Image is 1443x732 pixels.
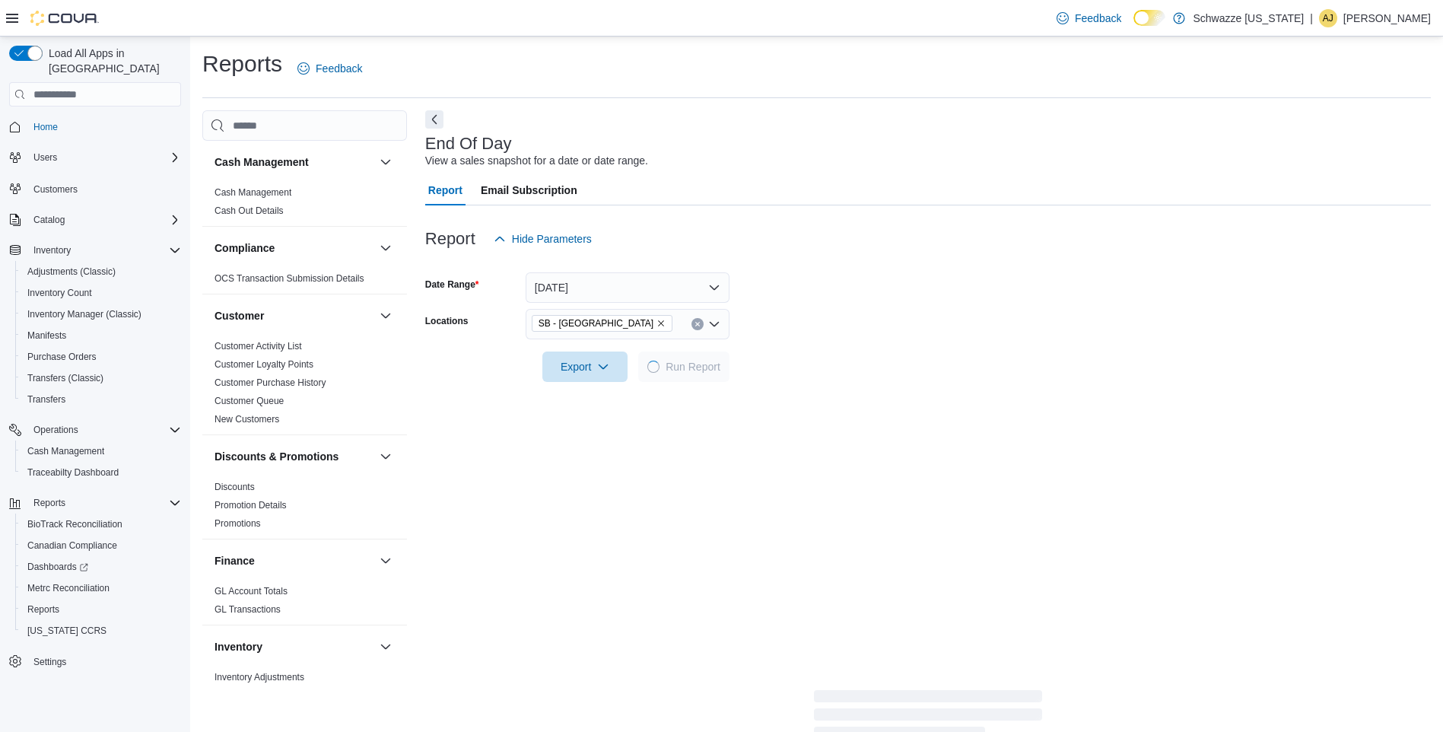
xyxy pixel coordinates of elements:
[425,153,648,169] div: View a sales snapshot for a date or date range.
[33,497,65,509] span: Reports
[215,499,287,511] span: Promotion Details
[215,500,287,511] a: Promotion Details
[15,325,187,346] button: Manifests
[15,368,187,389] button: Transfers (Classic)
[21,600,65,619] a: Reports
[488,224,598,254] button: Hide Parameters
[215,449,339,464] h3: Discounts & Promotions
[27,179,181,198] span: Customers
[27,148,63,167] button: Users
[215,414,279,425] a: New Customers
[425,230,475,248] h3: Report
[21,305,148,323] a: Inventory Manager (Classic)
[377,239,395,257] button: Compliance
[33,151,57,164] span: Users
[15,282,187,304] button: Inventory Count
[27,518,122,530] span: BioTrack Reconciliation
[21,348,103,366] a: Purchase Orders
[27,148,181,167] span: Users
[215,689,339,702] span: Inventory by Product Historical
[21,579,181,597] span: Metrc Reconciliation
[27,329,66,342] span: Manifests
[215,671,304,683] span: Inventory Adjustments
[21,515,129,533] a: BioTrack Reconciliation
[27,582,110,594] span: Metrc Reconciliation
[1323,9,1333,27] span: AJ
[3,116,187,138] button: Home
[21,536,123,555] a: Canadian Compliance
[3,492,187,514] button: Reports
[215,377,326,389] span: Customer Purchase History
[21,284,181,302] span: Inventory Count
[21,463,125,482] a: Traceabilty Dashboard
[215,604,281,615] a: GL Transactions
[215,359,313,370] a: Customer Loyalty Points
[215,586,288,597] a: GL Account Totals
[27,266,116,278] span: Adjustments (Classic)
[1075,11,1121,26] span: Feedback
[215,639,262,654] h3: Inventory
[27,445,104,457] span: Cash Management
[33,183,78,196] span: Customers
[215,518,261,529] a: Promotions
[15,389,187,410] button: Transfers
[377,307,395,325] button: Customer
[27,118,64,136] a: Home
[15,346,187,368] button: Purchase Orders
[15,261,187,282] button: Adjustments (Classic)
[1310,9,1313,27] p: |
[33,244,71,256] span: Inventory
[708,318,720,330] button: Open list of options
[27,117,181,136] span: Home
[21,263,181,281] span: Adjustments (Classic)
[15,620,187,641] button: [US_STATE] CCRS
[202,582,407,625] div: Finance
[9,110,181,712] nav: Complex example
[21,369,181,387] span: Transfers (Classic)
[215,481,255,493] span: Discounts
[481,175,577,205] span: Email Subscription
[27,603,59,616] span: Reports
[215,272,364,285] span: OCS Transaction Submission Details
[215,186,291,199] span: Cash Management
[21,369,110,387] a: Transfers (Classic)
[27,211,181,229] span: Catalog
[21,442,110,460] a: Cash Management
[21,284,98,302] a: Inventory Count
[3,209,187,231] button: Catalog
[27,653,72,671] a: Settings
[215,395,284,407] span: Customer Queue
[1193,9,1304,27] p: Schwazze [US_STATE]
[27,287,92,299] span: Inventory Count
[215,154,309,170] h3: Cash Management
[27,466,119,479] span: Traceabilty Dashboard
[526,272,729,303] button: [DATE]
[215,240,373,256] button: Compliance
[27,351,97,363] span: Purchase Orders
[1133,10,1165,26] input: Dark Mode
[215,553,255,568] h3: Finance
[215,517,261,530] span: Promotions
[21,622,181,640] span: Washington CCRS
[215,240,275,256] h3: Compliance
[27,372,103,384] span: Transfers (Classic)
[215,377,326,388] a: Customer Purchase History
[21,558,181,576] span: Dashboards
[21,326,72,345] a: Manifests
[645,358,663,376] span: Loading
[15,304,187,325] button: Inventory Manager (Classic)
[215,639,373,654] button: Inventory
[215,340,302,352] span: Customer Activity List
[15,514,187,535] button: BioTrack Reconciliation
[33,214,65,226] span: Catalog
[15,535,187,556] button: Canadian Compliance
[21,442,181,460] span: Cash Management
[27,308,141,320] span: Inventory Manager (Classic)
[3,651,187,673] button: Settings
[15,599,187,620] button: Reports
[27,539,117,552] span: Canadian Compliance
[27,625,106,637] span: [US_STATE] CCRS
[1133,26,1134,27] span: Dark Mode
[656,319,666,328] button: Remove SB - Aurora from selection in this group
[215,396,284,406] a: Customer Queue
